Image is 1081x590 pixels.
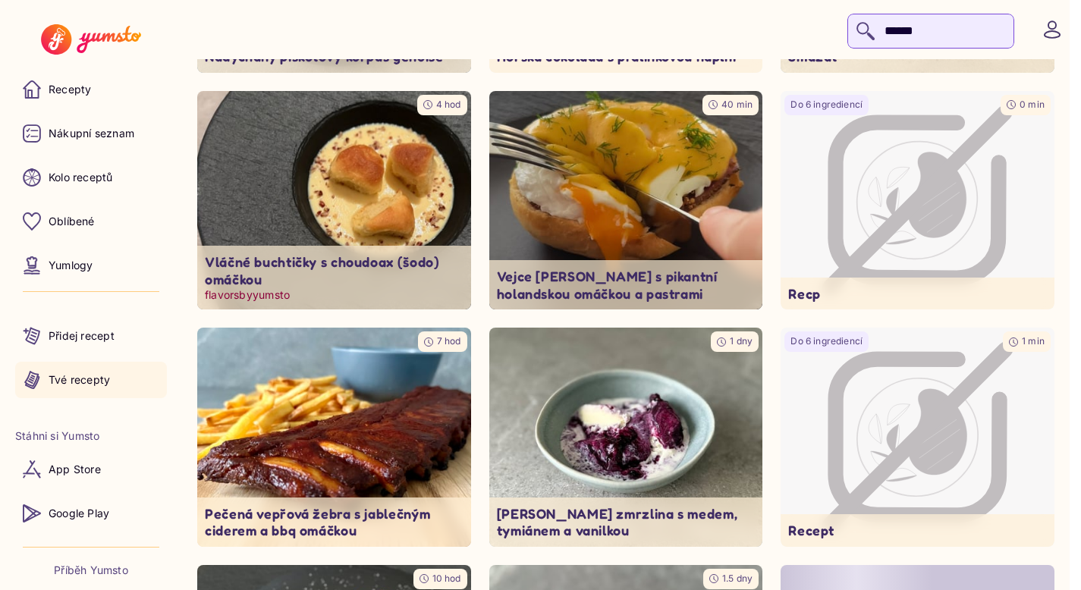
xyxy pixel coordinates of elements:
[781,91,1054,310] div: Image not available
[489,91,763,310] a: undefined40 minVejce [PERSON_NAME] s pikantní holandskou omáčkou a pastrami
[15,203,167,240] a: Oblíbené
[781,91,1054,310] a: Image not availableDo 6 ingrediencí0 minRecp
[721,99,753,110] span: 40 min
[437,335,461,347] span: 7 hod
[1020,99,1045,110] span: 0 min
[497,268,756,302] p: Vejce [PERSON_NAME] s pikantní holandskou omáčkou a pastrami
[54,563,128,578] a: Příběh Yumsto
[49,328,115,344] p: Přidej recept
[197,91,471,310] a: undefined4 hodVláčné buchtičky s choudoax (šodo) omáčkouflavorsbyyumsto
[205,287,464,303] p: flavorsbyyumsto
[489,91,763,310] img: undefined
[730,335,753,347] span: 1 dny
[49,506,109,521] p: Google Play
[781,328,1054,547] a: Image not availableDo 6 ingrediencí1 minRecept
[781,328,1054,547] div: Image not available
[788,522,1047,539] p: Recept
[15,318,167,354] a: Přidej recept
[197,328,471,547] a: undefined7 hodPečená vepřová žebra s jablečným ciderem a bbq omáčkou
[49,126,134,141] p: Nákupní seznam
[49,82,91,97] p: Recepty
[497,505,756,539] p: [PERSON_NAME] zmrzlina s medem, tymiánem a vanilkou
[489,328,763,547] img: undefined
[49,372,110,388] p: Tvé recepty
[788,285,1047,303] p: Recp
[15,451,167,488] a: App Store
[49,462,101,477] p: App Store
[1022,335,1045,347] span: 1 min
[432,573,461,584] span: 10 hod
[197,328,471,547] img: undefined
[41,24,140,55] img: Yumsto logo
[489,328,763,547] a: undefined1 dny[PERSON_NAME] zmrzlina s medem, tymiánem a vanilkou
[205,253,464,287] p: Vláčné buchtičky s choudoax (šodo) omáčkou
[15,247,167,284] a: Yumlogy
[15,362,167,398] a: Tvé recepty
[49,258,93,273] p: Yumlogy
[790,335,863,348] p: Do 6 ingrediencí
[15,115,167,152] a: Nákupní seznam
[436,99,461,110] span: 4 hod
[205,505,464,539] p: Pečená vepřová žebra s jablečným ciderem a bbq omáčkou
[15,159,167,196] a: Kolo receptů
[190,86,478,315] img: undefined
[49,214,95,229] p: Oblíbené
[790,99,863,111] p: Do 6 ingrediencí
[722,573,753,584] span: 1.5 dny
[49,170,113,185] p: Kolo receptů
[15,495,167,532] a: Google Play
[15,71,167,108] a: Recepty
[15,428,167,444] li: Stáhni si Yumsto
